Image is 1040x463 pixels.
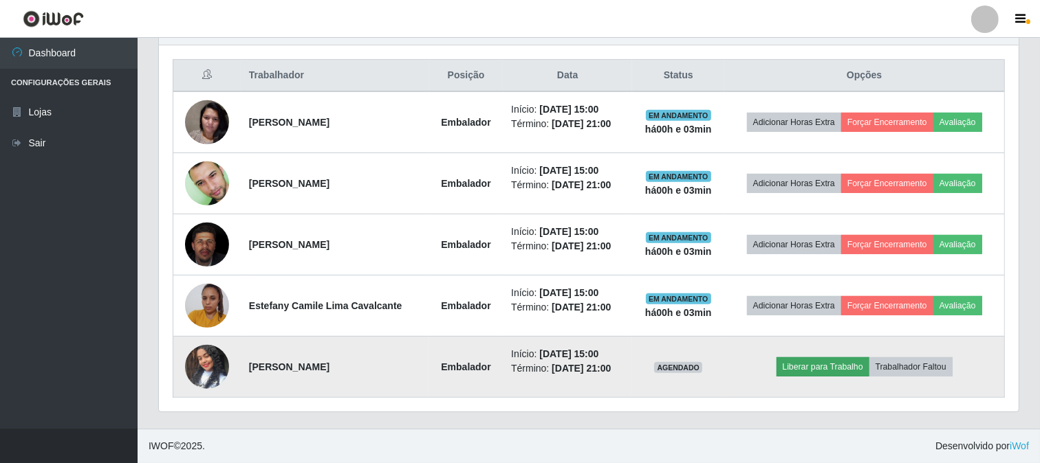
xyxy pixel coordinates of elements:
[747,235,841,254] button: Adicionar Horas Extra
[441,361,490,372] strong: Embalador
[539,348,598,359] time: [DATE] 15:00
[185,276,229,335] img: 1746665435816.jpeg
[747,174,841,193] button: Adicionar Horas Extra
[23,10,84,27] img: CoreUI Logo
[511,286,624,300] li: Início:
[539,287,598,298] time: [DATE] 15:00
[724,60,1004,92] th: Opções
[632,60,724,92] th: Status
[646,293,711,304] span: EM ANDAMENTO
[539,165,598,176] time: [DATE] 15:00
[441,178,490,189] strong: Embalador
[869,357,953,376] button: Trabalhador Faltou
[241,60,429,92] th: Trabalhador
[646,171,711,182] span: EM ANDAMENTO
[149,439,205,453] span: © 2025 .
[841,296,933,315] button: Forçar Encerramento
[185,148,229,218] img: 1742301496184.jpeg
[185,218,229,272] img: 1756684845551.jpeg
[511,300,624,315] li: Término:
[552,363,611,374] time: [DATE] 21:00
[935,439,1029,453] span: Desenvolvido por
[249,300,402,311] strong: Estefany Camile Lima Cavalcante
[441,117,490,128] strong: Embalador
[841,235,933,254] button: Forçar Encerramento
[249,239,329,250] strong: [PERSON_NAME]
[511,178,624,192] li: Término:
[429,60,503,92] th: Posição
[645,185,712,196] strong: há 00 h e 03 min
[841,174,933,193] button: Forçar Encerramento
[249,361,329,372] strong: [PERSON_NAME]
[249,117,329,128] strong: [PERSON_NAME]
[646,110,711,121] span: EM ANDAMENTO
[511,163,624,178] li: Início:
[539,104,598,115] time: [DATE] 15:00
[933,174,982,193] button: Avaliação
[1010,440,1029,451] a: iWof
[185,93,229,151] img: 1682608462576.jpeg
[933,113,982,132] button: Avaliação
[552,118,611,129] time: [DATE] 21:00
[149,440,174,451] span: IWOF
[841,113,933,132] button: Forçar Encerramento
[185,328,229,406] img: 1754087177031.jpeg
[747,296,841,315] button: Adicionar Horas Extra
[645,124,712,135] strong: há 00 h e 03 min
[503,60,632,92] th: Data
[933,296,982,315] button: Avaliação
[654,362,702,373] span: AGENDADO
[646,232,711,243] span: EM ANDAMENTO
[645,246,712,257] strong: há 00 h e 03 min
[777,357,869,376] button: Liberar para Trabalho
[933,235,982,254] button: Avaliação
[249,178,329,189] strong: [PERSON_NAME]
[552,302,611,313] time: [DATE] 21:00
[511,361,624,376] li: Término:
[511,347,624,361] li: Início:
[511,117,624,131] li: Término:
[552,179,611,190] time: [DATE] 21:00
[645,307,712,318] strong: há 00 h e 03 min
[747,113,841,132] button: Adicionar Horas Extra
[511,225,624,239] li: Início:
[441,239,490,250] strong: Embalador
[539,226,598,237] time: [DATE] 15:00
[511,102,624,117] li: Início:
[511,239,624,253] li: Término:
[441,300,490,311] strong: Embalador
[552,240,611,251] time: [DATE] 21:00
